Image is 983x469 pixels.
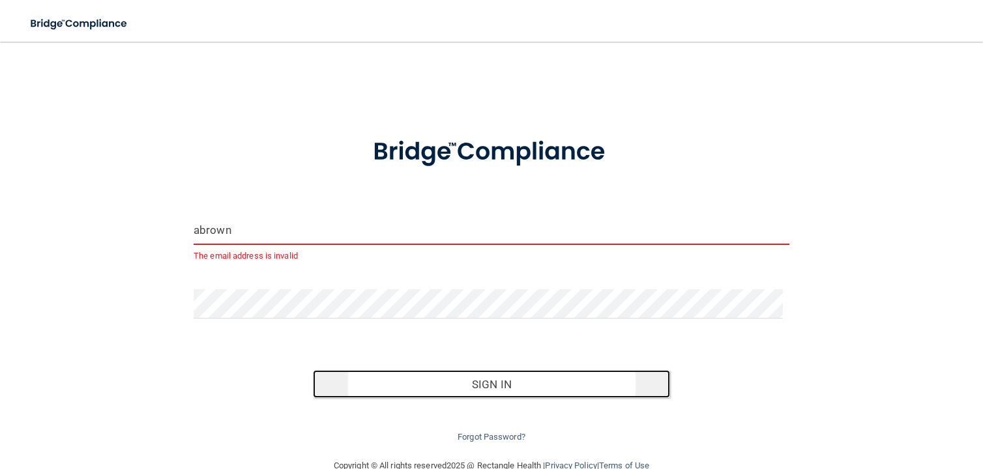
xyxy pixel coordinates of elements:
[20,10,139,37] img: bridge_compliance_login_screen.278c3ca4.svg
[757,390,967,442] iframe: Drift Widget Chat Controller
[194,216,789,245] input: Email
[194,248,789,264] p: The email address is invalid
[313,370,670,399] button: Sign In
[347,120,636,184] img: bridge_compliance_login_screen.278c3ca4.svg
[458,432,525,442] a: Forgot Password?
